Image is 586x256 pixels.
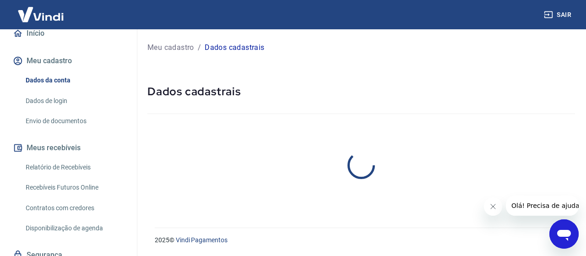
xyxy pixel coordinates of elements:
[22,219,126,238] a: Disponibilização de agenda
[11,23,126,44] a: Início
[506,196,579,216] iframe: Mensagem da empresa
[155,235,564,245] p: 2025 ©
[549,219,579,249] iframe: Botão para abrir a janela de mensagens
[205,42,264,53] p: Dados cadastrais
[22,178,126,197] a: Recebíveis Futuros Online
[147,84,575,99] h5: Dados cadastrais
[147,42,194,53] a: Meu cadastro
[22,71,126,90] a: Dados da conta
[11,0,71,28] img: Vindi
[542,6,575,23] button: Sair
[11,51,126,71] button: Meu cadastro
[22,92,126,110] a: Dados de login
[22,112,126,131] a: Envio de documentos
[198,42,201,53] p: /
[176,236,228,244] a: Vindi Pagamentos
[22,158,126,177] a: Relatório de Recebíveis
[22,199,126,218] a: Contratos com credores
[484,197,502,216] iframe: Fechar mensagem
[5,6,77,14] span: Olá! Precisa de ajuda?
[11,138,126,158] button: Meus recebíveis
